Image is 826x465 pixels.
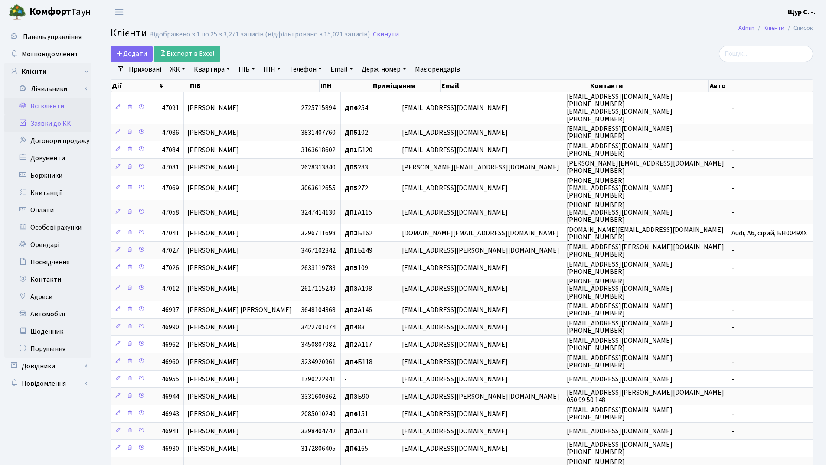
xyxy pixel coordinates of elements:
b: ДП1 [344,145,358,155]
a: Квитанції [4,184,91,202]
a: Має орендарів [411,62,464,77]
span: [EMAIL_ADDRESS][DOMAIN_NAME] [402,183,508,193]
b: ДП2 [344,228,358,238]
a: Адреси [4,288,91,306]
span: 151 [344,409,368,419]
span: - [731,305,734,315]
b: ДП1 [344,246,358,255]
span: 2633119783 [301,263,336,273]
b: ДП5 [344,128,358,137]
span: А198 [344,284,372,294]
a: Договори продажу [4,132,91,150]
span: Б149 [344,246,372,255]
span: Мої повідомлення [22,49,77,59]
a: Заявки до КК [4,115,91,132]
span: [EMAIL_ADDRESS][DOMAIN_NAME] [402,322,508,332]
th: ІПН [320,80,372,92]
span: - [731,246,734,255]
span: 47027 [162,246,179,255]
b: ДП5 [344,263,358,273]
span: 3163618602 [301,145,336,155]
a: Документи [4,150,91,167]
span: 254 [344,103,368,113]
span: 46941 [162,426,179,436]
span: Б118 [344,357,372,367]
span: - [731,183,734,193]
b: ДП4 [344,357,358,367]
nav: breadcrumb [725,19,826,37]
span: [PERSON_NAME] [187,357,239,367]
span: 102 [344,128,368,137]
b: ДП4 [344,322,358,332]
span: [EMAIL_ADDRESS][DOMAIN_NAME] [402,263,508,273]
span: [PERSON_NAME] [187,426,239,436]
a: Клієнти [4,63,91,80]
span: 46960 [162,357,179,367]
b: ДП3 [344,392,358,401]
span: - [731,284,734,294]
span: Клієнти [111,26,147,41]
a: Посвідчення [4,254,91,271]
span: [PERSON_NAME][EMAIL_ADDRESS][DOMAIN_NAME] [PHONE_NUMBER] [567,159,724,176]
span: [EMAIL_ADDRESS][DOMAIN_NAME] [PHONE_NUMBER] [567,301,673,318]
span: [EMAIL_ADDRESS][PERSON_NAME][DOMAIN_NAME] 050 99 50 148 [567,388,724,405]
span: 272 [344,183,368,193]
span: 3331600362 [301,392,336,401]
b: ДП6 [344,103,358,113]
span: [EMAIL_ADDRESS][DOMAIN_NAME] [402,145,508,155]
span: 47012 [162,284,179,294]
a: Довідники [4,358,91,375]
span: 47091 [162,103,179,113]
span: [DOMAIN_NAME][EMAIL_ADDRESS][DOMAIN_NAME] [PHONE_NUMBER] [567,225,724,242]
span: [EMAIL_ADDRESS][DOMAIN_NAME] [567,426,673,436]
span: [PERSON_NAME] [187,183,239,193]
a: Автомобілі [4,306,91,323]
li: Список [784,23,813,33]
a: Мої повідомлення [4,46,91,63]
span: [EMAIL_ADDRESS][PERSON_NAME][DOMAIN_NAME] [PHONE_NUMBER] [567,242,724,259]
span: 3296711698 [301,228,336,238]
span: [PERSON_NAME] [187,409,239,419]
span: А115 [344,208,372,217]
span: А11 [344,426,369,436]
span: [PERSON_NAME] [187,444,239,453]
span: [EMAIL_ADDRESS][DOMAIN_NAME] [567,374,673,384]
b: ДП5 [344,183,358,193]
a: Експорт в Excel [154,46,220,62]
b: Комфорт [29,5,71,19]
span: - [731,409,734,419]
span: 3398404742 [301,426,336,436]
th: Авто [709,80,813,92]
a: Всі клієнти [4,98,91,115]
span: А146 [344,305,372,315]
span: - [731,163,734,172]
span: [EMAIL_ADDRESS][DOMAIN_NAME] [PHONE_NUMBER] [567,336,673,353]
a: Телефон [286,62,325,77]
span: 3467102342 [301,246,336,255]
span: 3450807982 [301,340,336,349]
span: 47084 [162,145,179,155]
span: 3648104368 [301,305,336,315]
span: Б90 [344,392,369,401]
a: Клієнти [764,23,784,33]
span: 46930 [162,444,179,453]
a: Приховані [125,62,165,77]
span: 46955 [162,374,179,384]
span: 46944 [162,392,179,401]
b: ДП3 [344,284,358,294]
th: ПІБ [189,80,320,92]
a: Боржники [4,167,91,184]
span: Додати [116,49,147,59]
span: 47069 [162,183,179,193]
span: [EMAIL_ADDRESS][DOMAIN_NAME] [PHONE_NUMBER] [567,353,673,370]
a: Повідомлення [4,375,91,392]
span: 109 [344,263,368,273]
span: 2085010240 [301,409,336,419]
a: Додати [111,46,153,62]
span: [PERSON_NAME] [187,163,239,172]
span: [EMAIL_ADDRESS][DOMAIN_NAME] [402,103,508,113]
span: [EMAIL_ADDRESS][DOMAIN_NAME] [402,357,508,367]
span: 2628313840 [301,163,336,172]
span: 46943 [162,409,179,419]
span: А117 [344,340,372,349]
